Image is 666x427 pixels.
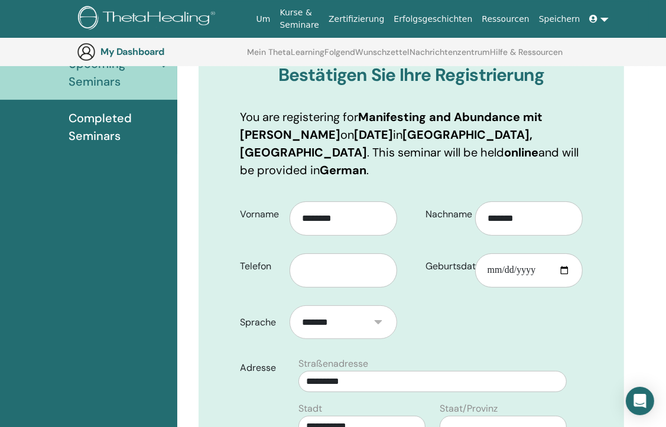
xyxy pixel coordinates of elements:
label: Adresse [231,357,291,379]
a: Erfolgsgeschichten [389,8,477,30]
a: Ressourcen [477,8,534,30]
a: Wunschzettel [356,47,410,66]
a: Hilfe & Ressourcen [490,47,563,66]
b: online [504,145,538,160]
div: Open Intercom Messenger [626,387,654,415]
b: [GEOGRAPHIC_DATA], [GEOGRAPHIC_DATA] [240,127,532,160]
label: Stadt [298,402,322,416]
label: Straßenadresse [298,357,368,371]
a: Folgend [324,47,355,66]
label: Telefon [231,255,290,278]
span: Upcoming Seminars [69,55,162,90]
h3: Bestätigen Sie Ihre Registrierung [240,64,583,86]
a: Nachrichtenzentrum [410,47,490,66]
label: Vorname [231,203,290,226]
b: German [320,162,366,178]
span: Completed Seminars [69,109,168,145]
h3: My Dashboard [100,46,219,57]
a: Zertifizierung [324,8,389,30]
label: Staat/Provinz [440,402,498,416]
b: Manifesting and Abundance mit [PERSON_NAME] [240,109,542,142]
label: Sprache [231,311,290,334]
b: [DATE] [354,127,393,142]
img: logo.png [78,6,219,32]
label: Geburtsdatum [417,255,475,278]
a: Mein ThetaLearning [247,47,324,66]
a: Speichern [534,8,585,30]
label: Nachname [417,203,475,226]
a: Kurse & Seminare [275,2,324,36]
a: Um [252,8,275,30]
p: You are registering for on in . This seminar will be held and will be provided in . [240,108,583,179]
img: generic-user-icon.jpg [77,43,96,61]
